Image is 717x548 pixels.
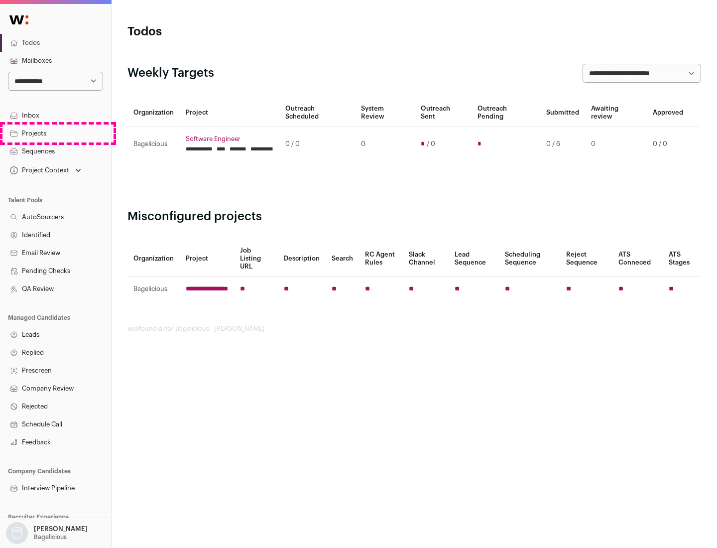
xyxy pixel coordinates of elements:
th: RC Agent Rules [359,241,402,277]
th: Outreach Scheduled [279,99,355,127]
td: 0 / 6 [540,127,585,161]
h1: Todos [127,24,319,40]
h2: Weekly Targets [127,65,214,81]
th: Submitted [540,99,585,127]
th: Scheduling Sequence [499,241,560,277]
th: Project [180,241,234,277]
footer: wellfound:ai for Bagelicious - [PERSON_NAME] [127,325,701,333]
button: Open dropdown [8,163,83,177]
span: / 0 [427,140,435,148]
th: Project [180,99,279,127]
div: Project Context [8,166,69,174]
h2: Misconfigured projects [127,209,701,225]
th: ATS Stages [663,241,701,277]
th: Slack Channel [403,241,449,277]
th: Job Listing URL [234,241,278,277]
img: nopic.png [6,522,28,544]
th: Reject Sequence [560,241,613,277]
th: Search [326,241,359,277]
th: ATS Conneced [612,241,662,277]
th: Description [278,241,326,277]
img: Wellfound [4,10,34,30]
td: 0 [355,127,414,161]
th: Outreach Pending [472,99,540,127]
th: Organization [127,241,180,277]
p: [PERSON_NAME] [34,525,88,533]
td: 0 / 0 [647,127,689,161]
td: Bagelicious [127,277,180,301]
a: Software Engineer [186,135,273,143]
th: Outreach Sent [415,99,472,127]
th: System Review [355,99,414,127]
p: Bagelicious [34,533,67,541]
th: Lead Sequence [449,241,499,277]
button: Open dropdown [4,522,90,544]
th: Organization [127,99,180,127]
td: 0 [585,127,647,161]
th: Awaiting review [585,99,647,127]
td: Bagelicious [127,127,180,161]
td: 0 / 0 [279,127,355,161]
th: Approved [647,99,689,127]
